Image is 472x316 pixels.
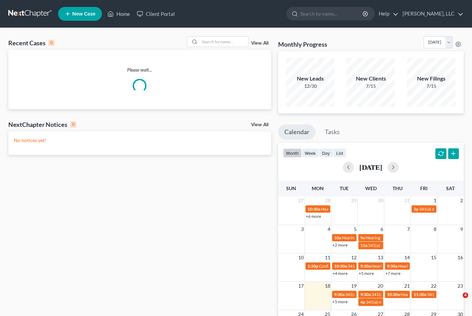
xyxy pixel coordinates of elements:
span: 9:30a [360,292,371,297]
a: +7 more [385,271,400,276]
span: 3p [414,206,418,212]
span: 20 [377,282,384,290]
span: Fri [420,185,427,191]
div: New Leads [286,75,334,83]
span: 18 [324,282,331,290]
a: [PERSON_NAME], LLC [399,8,463,20]
span: 13 [377,253,384,262]
div: New Filings [407,75,455,83]
div: 0 [48,40,55,46]
span: 341(a) meeting for [PERSON_NAME] [345,292,412,297]
span: 22 [430,282,437,290]
span: 31 [404,196,410,205]
span: Tue [340,185,349,191]
a: Home [104,8,133,20]
span: Confirmation hearing for [PERSON_NAME] [319,263,397,269]
span: 1:30p [308,263,318,269]
span: Sat [446,185,455,191]
a: Calendar [278,124,315,140]
span: 8 [433,225,437,233]
span: 9:30a [360,263,371,269]
a: +4 more [332,271,348,276]
span: 9:30a [387,263,397,269]
div: 7/15 [407,83,455,90]
a: +5 more [359,271,374,276]
span: 341(a) meeting for [PERSON_NAME] [366,299,433,305]
span: 4 [327,225,331,233]
span: Hearing for [PERSON_NAME] [398,263,452,269]
span: Mon [312,185,324,191]
span: 10:30a [308,206,320,212]
span: Thu [393,185,403,191]
input: Search by name... [300,7,364,20]
input: Search by name... [200,37,248,47]
a: Tasks [319,124,346,140]
span: 341(a) meeting for [PERSON_NAME] [348,263,414,269]
div: 7/15 [347,83,395,90]
span: 9:30a [334,292,344,297]
a: View All [251,41,268,46]
span: 10 [298,253,304,262]
button: list [333,148,346,158]
iframe: Intercom live chat [449,292,465,309]
span: 2 [460,196,464,205]
span: 14 [404,253,410,262]
span: 19 [350,282,357,290]
span: 9a [360,235,365,240]
span: 15 [430,253,437,262]
span: 3 [300,225,304,233]
div: 12/30 [286,83,334,90]
span: Sun [286,185,296,191]
div: NextChapter Notices [8,120,76,129]
span: 23 [457,282,464,290]
p: Please wait... [8,66,271,73]
button: week [302,148,319,158]
div: Recent Cases [8,39,55,47]
span: 1 [433,196,437,205]
span: 16 [457,253,464,262]
span: 28 [324,196,331,205]
span: 21 [404,282,410,290]
div: 0 [70,121,76,128]
button: month [283,148,302,158]
a: +5 more [332,299,348,304]
span: Hearing for [PERSON_NAME] [342,235,396,240]
span: 12 [350,253,357,262]
span: Wed [365,185,377,191]
span: 30 [377,196,384,205]
h2: [DATE] [359,164,382,171]
span: 6 [380,225,384,233]
span: 11:30a [414,292,426,297]
span: 5 [353,225,357,233]
span: 10:30a [387,292,400,297]
span: Hearing for [PERSON_NAME] [PERSON_NAME] [366,235,453,240]
span: 10:30a [334,263,347,269]
a: +2 more [332,242,348,248]
h3: Monthly Progress [278,40,327,48]
span: 10a [334,235,341,240]
button: day [319,148,333,158]
p: No notices yet! [14,137,266,144]
span: Hearing for [PERSON_NAME] [PERSON_NAME] [371,263,459,269]
a: View All [251,122,268,127]
span: Hearing for [PERSON_NAME] [321,206,375,212]
span: 11 [324,253,331,262]
span: 9 [460,225,464,233]
span: New Case [72,11,95,17]
span: 29 [350,196,357,205]
span: 17 [298,282,304,290]
span: 27 [298,196,304,205]
span: 7 [406,225,410,233]
div: New Clients [347,75,395,83]
span: 4 [463,292,468,298]
span: 4p [360,299,365,305]
a: Client Portal [133,8,178,20]
span: 11a [360,243,367,248]
span: 341(a) meeting for [PERSON_NAME] [368,243,435,248]
span: Hearing for [PERSON_NAME] [400,292,454,297]
a: +6 more [306,214,321,219]
span: 341(a) meeting for [PERSON_NAME] [371,292,438,297]
a: Help [375,8,398,20]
